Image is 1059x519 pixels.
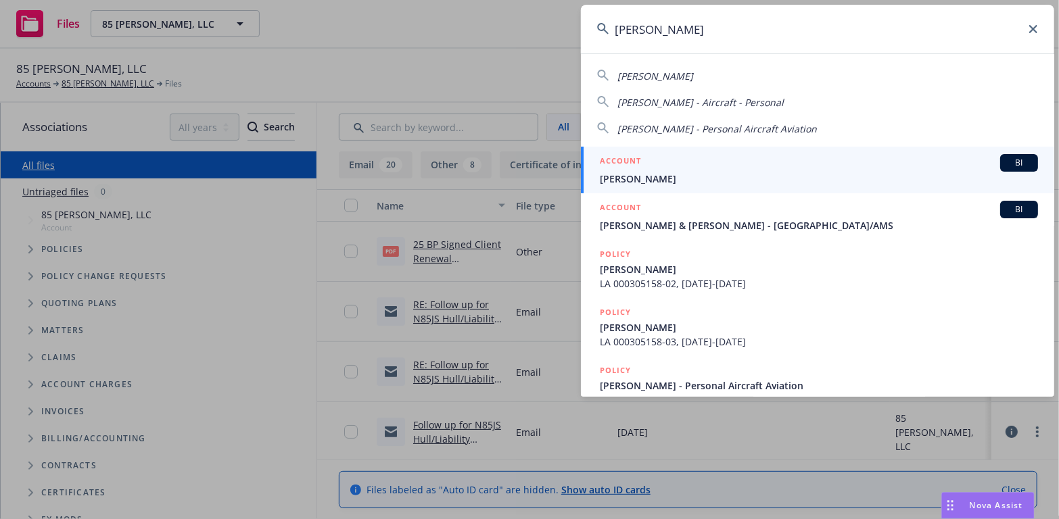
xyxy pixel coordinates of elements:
[581,240,1054,298] a: POLICY[PERSON_NAME]LA 000305158-02, [DATE]-[DATE]
[581,193,1054,240] a: ACCOUNTBI[PERSON_NAME] & [PERSON_NAME] - [GEOGRAPHIC_DATA]/AMS
[600,364,631,377] h5: POLICY
[600,201,641,217] h5: ACCOUNT
[600,305,631,319] h5: POLICY
[600,218,1038,232] span: [PERSON_NAME] & [PERSON_NAME] - [GEOGRAPHIC_DATA]/AMS
[617,70,693,82] span: [PERSON_NAME]
[600,335,1038,349] span: LA 000305158-03, [DATE]-[DATE]
[581,5,1054,53] input: Search...
[600,320,1038,335] span: [PERSON_NAME]
[600,172,1038,186] span: [PERSON_NAME]
[581,298,1054,356] a: POLICY[PERSON_NAME]LA 000305158-03, [DATE]-[DATE]
[600,247,631,261] h5: POLICY
[600,378,1038,393] span: [PERSON_NAME] - Personal Aircraft Aviation
[942,493,959,518] div: Drag to move
[600,276,1038,291] span: LA 000305158-02, [DATE]-[DATE]
[600,154,641,170] h5: ACCOUNT
[617,96,784,109] span: [PERSON_NAME] - Aircraft - Personal
[600,262,1038,276] span: [PERSON_NAME]
[941,492,1035,519] button: Nova Assist
[970,499,1023,511] span: Nova Assist
[1006,203,1033,216] span: BI
[1006,157,1033,169] span: BI
[581,147,1054,193] a: ACCOUNTBI[PERSON_NAME]
[581,356,1054,414] a: POLICY[PERSON_NAME] - Personal Aircraft AviationLA 000305158-01, [DATE]-[DATE]
[617,122,817,135] span: [PERSON_NAME] - Personal Aircraft Aviation
[600,393,1038,407] span: LA 000305158-01, [DATE]-[DATE]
